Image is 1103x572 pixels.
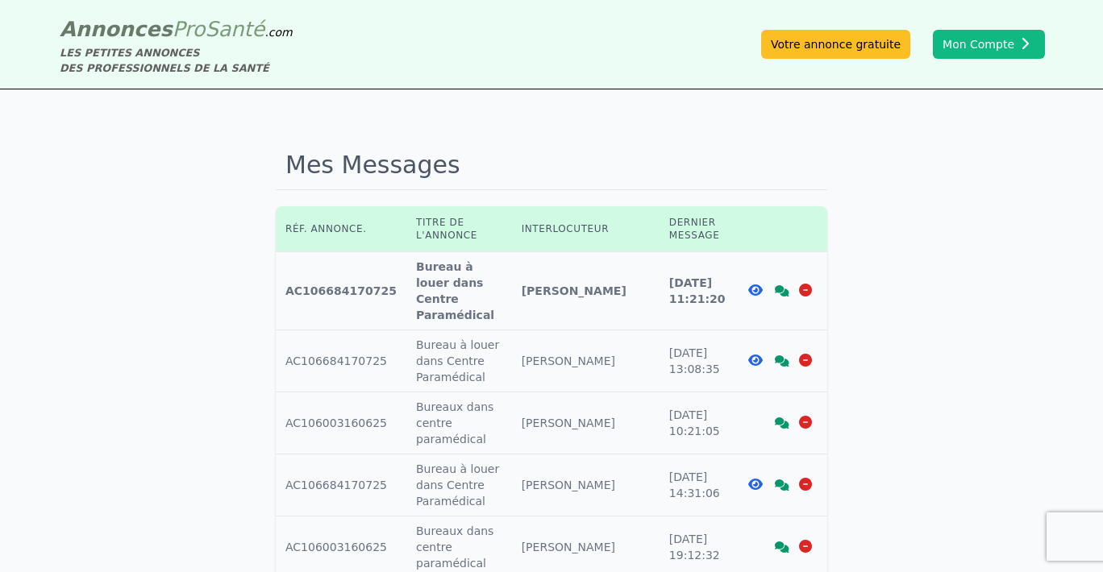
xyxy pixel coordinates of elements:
i: Voir la discussion [775,285,789,296]
th: Interlocuteur [512,206,660,252]
th: Dernier message [660,206,737,252]
th: Réf. annonce. [276,206,406,252]
a: AnnoncesProSanté.com [60,17,293,41]
i: Supprimer la discussion [799,354,812,367]
i: Supprimer la discussion [799,416,812,429]
td: Bureau à louer dans Centre Paramédical [406,330,512,392]
td: [DATE] 14:31:06 [660,454,737,516]
td: [DATE] 11:21:20 [660,252,737,330]
h1: Mes Messages [276,141,827,190]
a: Votre annonce gratuite [761,30,910,59]
span: Pro [173,17,206,41]
td: AC106684170725 [276,252,406,330]
td: [PERSON_NAME] [512,454,660,516]
td: [DATE] 13:08:35 [660,330,737,392]
td: Bureaux dans centre paramédical [406,392,512,454]
i: Supprimer la discussion [799,284,812,296]
i: Voir l'annonce [748,478,763,491]
td: AC106684170725 [276,330,406,392]
span: Santé [205,17,264,41]
td: [DATE] 10:21:05 [660,392,737,454]
td: AC106684170725 [276,454,406,516]
i: Voir l'annonce [748,284,763,296]
td: [PERSON_NAME] [512,330,660,392]
td: [PERSON_NAME] [512,392,660,454]
td: Bureau à louer dans Centre Paramédical [406,454,512,516]
td: Bureau à louer dans Centre Paramédical [406,252,512,330]
div: LES PETITES ANNONCES DES PROFESSIONNELS DE LA SANTÉ [60,45,293,76]
button: Mon Compte [933,30,1045,59]
i: Voir l'annonce [748,354,763,367]
i: Voir la discussion [775,541,789,553]
td: AC106003160625 [276,392,406,454]
i: Voir la discussion [775,479,789,491]
i: Voir la discussion [775,355,789,367]
i: Voir la discussion [775,417,789,429]
td: [PERSON_NAME] [512,252,660,330]
i: Supprimer la discussion [799,540,812,553]
th: Titre de l'annonce [406,206,512,252]
span: .com [264,26,292,39]
i: Supprimer la discussion [799,478,812,491]
span: Annonces [60,17,173,41]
